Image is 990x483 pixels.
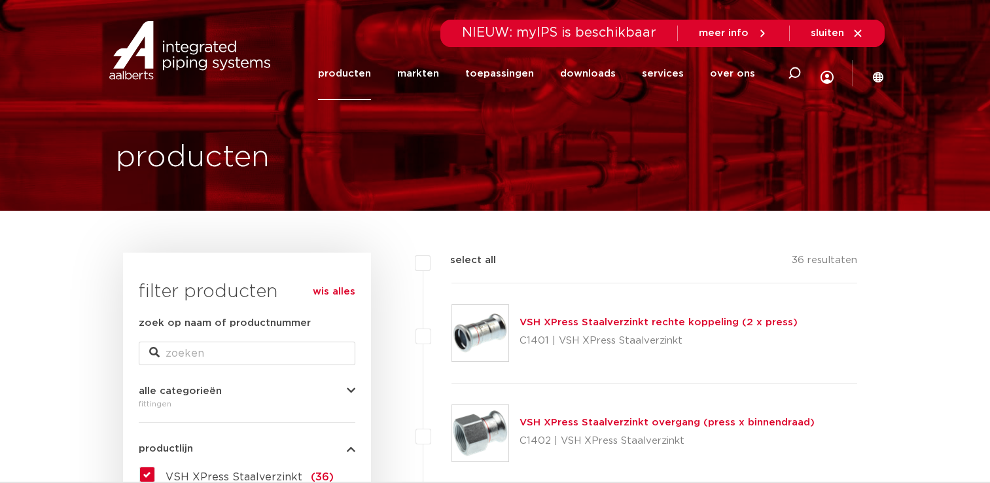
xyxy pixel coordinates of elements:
[397,47,439,100] a: markten
[313,284,355,300] a: wis alles
[811,28,844,38] span: sluiten
[792,253,857,273] p: 36 resultaten
[139,279,355,305] h3: filter producten
[520,331,798,351] p: C1401 | VSH XPress Staalverzinkt
[139,315,311,331] label: zoek op naam of productnummer
[462,26,656,39] span: NIEUW: myIPS is beschikbaar
[431,253,496,268] label: select all
[318,47,755,100] nav: Menu
[139,444,193,454] span: productlijn
[465,47,534,100] a: toepassingen
[166,472,302,482] span: VSH XPress Staalverzinkt
[139,386,222,396] span: alle categorieën
[811,27,864,39] a: sluiten
[520,418,815,427] a: VSH XPress Staalverzinkt overgang (press x binnendraad)
[116,137,270,179] h1: producten
[311,472,334,482] span: (36)
[139,386,355,396] button: alle categorieën
[318,47,371,100] a: producten
[821,43,834,104] div: my IPS
[560,47,616,100] a: downloads
[642,47,684,100] a: services
[139,342,355,365] input: zoeken
[452,305,508,361] img: Thumbnail for VSH XPress Staalverzinkt rechte koppeling (2 x press)
[139,396,355,412] div: fittingen
[699,27,768,39] a: meer info
[710,47,755,100] a: over ons
[699,28,749,38] span: meer info
[452,405,508,461] img: Thumbnail for VSH XPress Staalverzinkt overgang (press x binnendraad)
[520,317,798,327] a: VSH XPress Staalverzinkt rechte koppeling (2 x press)
[139,444,355,454] button: productlijn
[520,431,815,452] p: C1402 | VSH XPress Staalverzinkt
